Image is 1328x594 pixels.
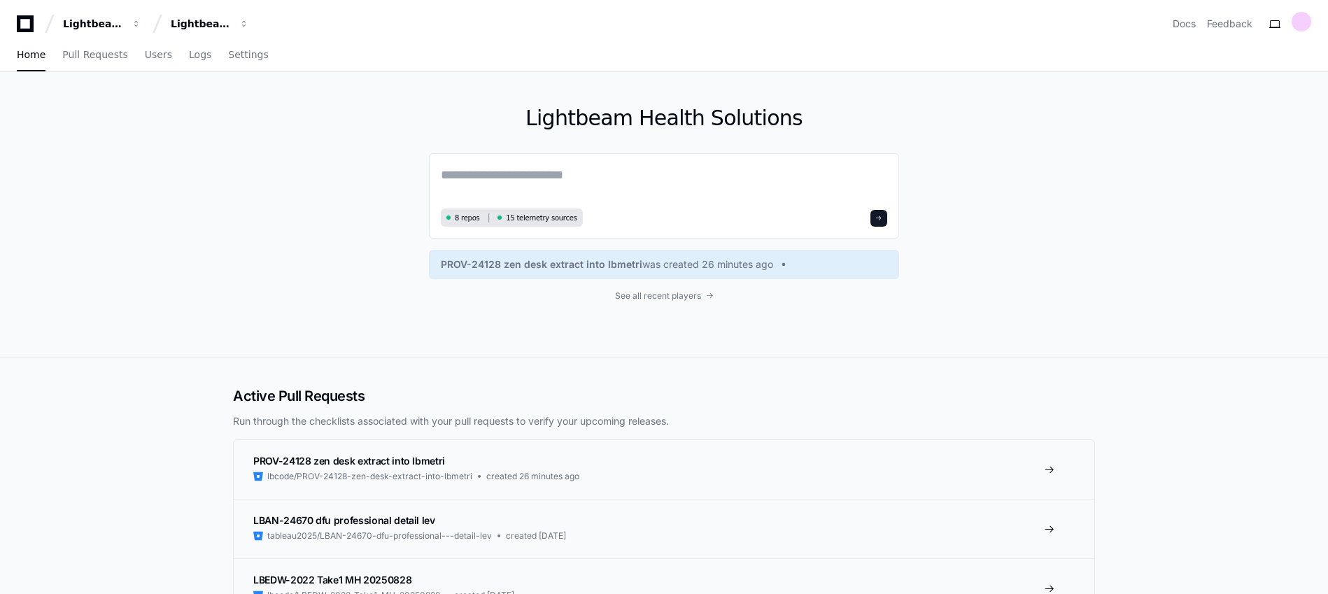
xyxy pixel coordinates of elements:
[17,39,45,71] a: Home
[234,440,1094,499] a: PROV-24128 zen desk extract into lbmetrilbcode/PROV-24128-zen-desk-extract-into-lbmetricreated 26...
[506,213,577,223] span: 15 telemetry sources
[253,514,435,526] span: LBAN-24670 dfu professional detail lev
[228,50,268,59] span: Settings
[63,17,123,31] div: Lightbeam Health
[62,50,127,59] span: Pull Requests
[441,257,642,271] span: PROV-24128 zen desk extract into lbmetri
[233,414,1095,428] p: Run through the checklists associated with your pull requests to verify your upcoming releases.
[1207,17,1252,31] button: Feedback
[615,290,701,302] span: See all recent players
[253,455,445,467] span: PROV-24128 zen desk extract into lbmetri
[228,39,268,71] a: Settings
[253,574,411,586] span: LBEDW-2022 Take1 MH 20250828
[57,11,147,36] button: Lightbeam Health
[267,530,492,542] span: tableau2025/LBAN-24670-dfu-professional---detail-lev
[189,39,211,71] a: Logs
[233,386,1095,406] h2: Active Pull Requests
[234,499,1094,558] a: LBAN-24670 dfu professional detail levtableau2025/LBAN-24670-dfu-professional---detail-levcreated...
[441,257,887,271] a: PROV-24128 zen desk extract into lbmetriwas created 26 minutes ago
[17,50,45,59] span: Home
[642,257,773,271] span: was created 26 minutes ago
[1173,17,1196,31] a: Docs
[145,50,172,59] span: Users
[429,290,899,302] a: See all recent players
[165,11,255,36] button: Lightbeam Health Solutions
[455,213,480,223] span: 8 repos
[267,471,472,482] span: lbcode/PROV-24128-zen-desk-extract-into-lbmetri
[189,50,211,59] span: Logs
[486,471,579,482] span: created 26 minutes ago
[62,39,127,71] a: Pull Requests
[506,530,566,542] span: created [DATE]
[171,17,231,31] div: Lightbeam Health Solutions
[429,106,899,131] h1: Lightbeam Health Solutions
[145,39,172,71] a: Users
